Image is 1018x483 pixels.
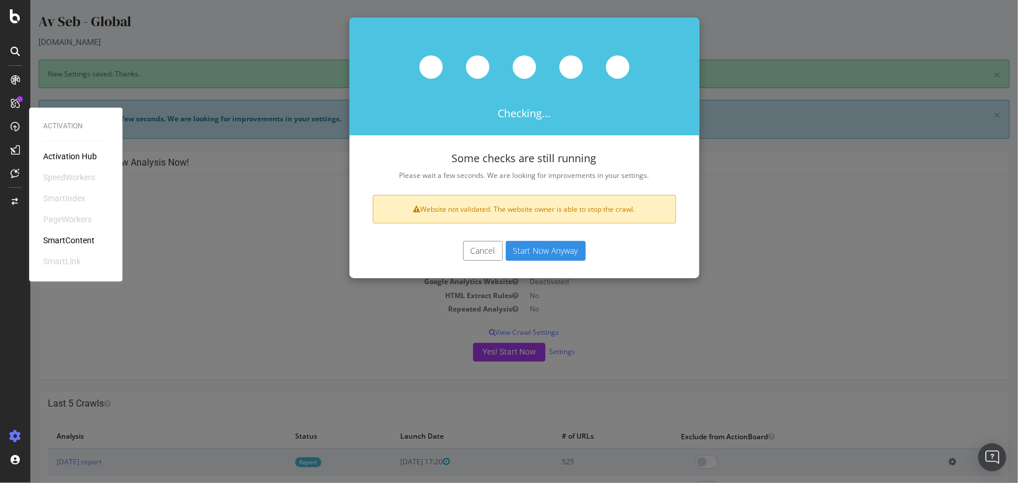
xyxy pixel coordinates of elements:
div: Open Intercom Messenger [978,443,1006,471]
h4: Some checks are still running [342,153,646,164]
div: Website not validated. The website owner is able to stop the crawl. [342,195,646,223]
div: SmartLink [43,256,81,268]
div: PageWorkers [43,214,92,226]
a: SmartContent [43,235,95,247]
button: Start Now Anyway [475,241,555,261]
a: Activation Hub [43,151,97,163]
p: Please wait a few seconds. We are looking for improvements in your settings. [342,170,646,180]
div: SmartIndex [43,193,85,205]
button: Cancel [433,241,473,261]
div: SpeedWorkers [43,172,95,184]
div: Checking... [319,17,669,135]
div: Activation [43,122,109,132]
